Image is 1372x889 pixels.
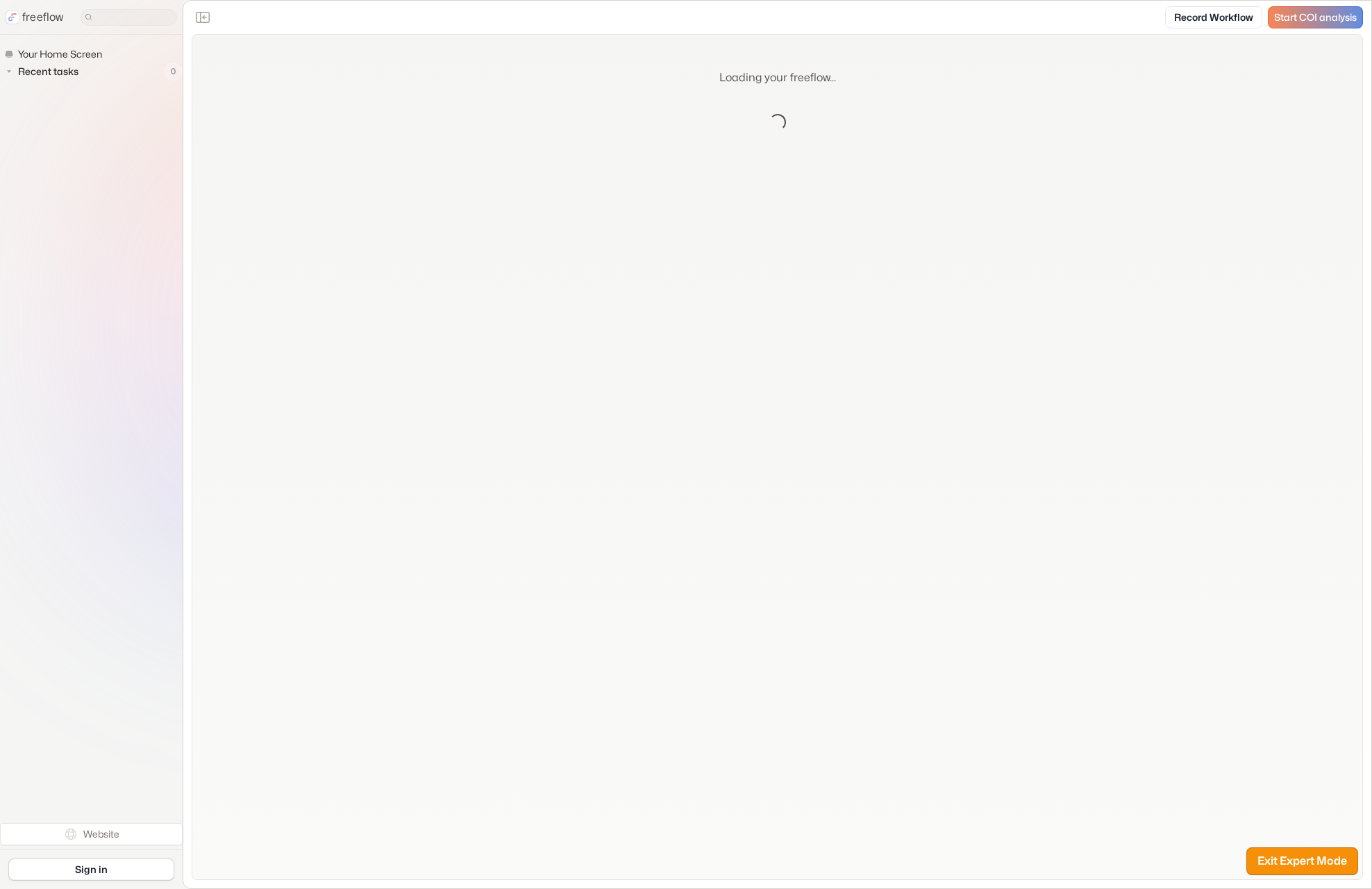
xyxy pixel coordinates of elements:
[22,9,64,26] p: freeflow
[1246,847,1358,875] button: Exit Expert Mode
[15,65,83,78] span: Recent tasks
[164,63,183,81] span: 0
[15,47,106,61] span: Your Home Screen
[192,6,214,28] button: Close the sidebar
[1165,6,1262,28] a: Record Workflow
[1268,6,1363,28] a: Start COI analysis
[4,63,84,80] button: Recent tasks
[719,69,836,86] p: Loading your freeflow...
[4,46,108,63] a: Your Home Screen
[6,9,64,26] a: freeflow
[8,858,174,881] a: Sign in
[1274,12,1357,24] span: Start COI analysis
